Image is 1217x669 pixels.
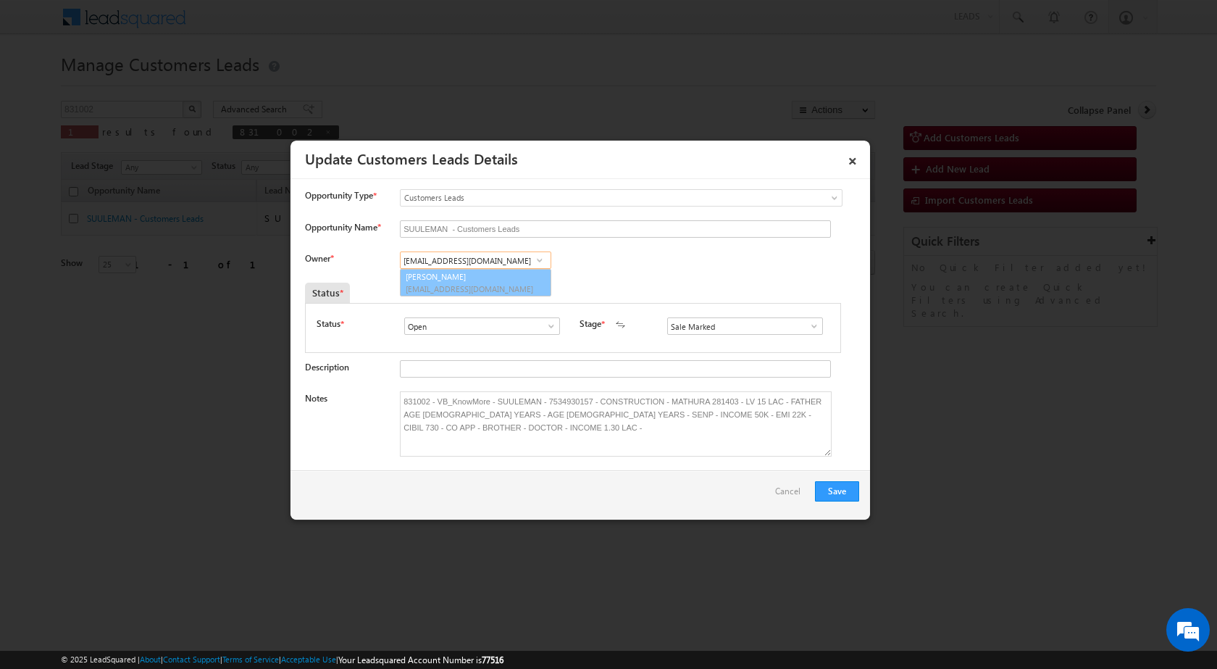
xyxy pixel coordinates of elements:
[305,222,380,233] label: Opportunity Name
[305,148,518,168] a: Update Customers Leads Details
[163,655,220,664] a: Contact Support
[580,317,601,331] label: Stage
[400,252,551,269] input: Type to Search
[305,253,333,264] label: Owner
[338,655,503,665] span: Your Leadsquared Account Number is
[61,653,503,667] span: © 2025 LeadSquared | | | | |
[19,134,264,434] textarea: Type your message and hit 'Enter'
[815,481,859,502] button: Save
[305,362,349,373] label: Description
[538,319,556,333] a: Show All Items
[482,655,503,665] span: 77516
[317,317,340,331] label: Status
[140,655,161,664] a: About
[404,317,560,335] input: Type to Search
[25,76,61,95] img: d_60004797649_company_0_60004797649
[401,191,783,204] span: Customers Leads
[197,446,263,466] em: Start Chat
[667,317,823,335] input: Type to Search
[222,655,279,664] a: Terms of Service
[801,319,819,333] a: Show All Items
[238,7,272,42] div: Minimize live chat window
[400,189,842,207] a: Customers Leads
[305,283,350,303] div: Status
[400,269,551,296] a: [PERSON_NAME]
[775,481,808,509] a: Cancel
[281,655,336,664] a: Acceptable Use
[75,76,243,95] div: Chat with us now
[305,189,373,202] span: Opportunity Type
[305,393,327,404] label: Notes
[530,253,548,267] a: Show All Items
[406,283,536,294] span: [EMAIL_ADDRESS][DOMAIN_NAME]
[840,146,865,171] a: ×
